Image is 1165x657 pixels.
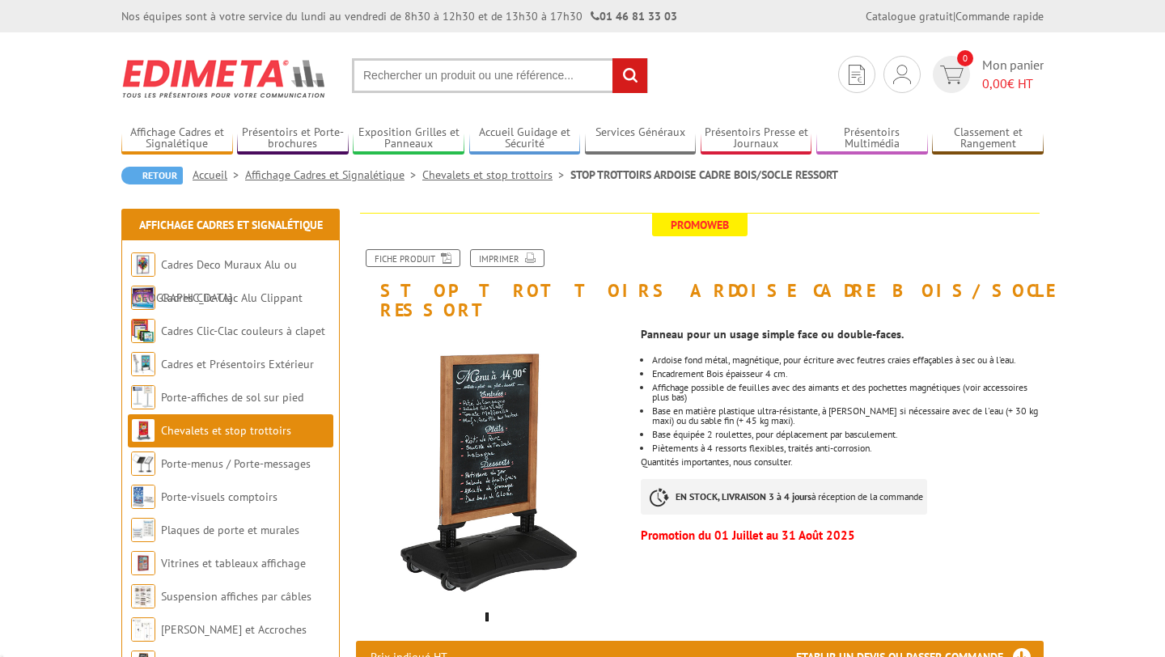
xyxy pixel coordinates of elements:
img: Edimeta [121,49,328,108]
a: Plaques de porte et murales [161,523,299,537]
img: devis rapide [893,65,911,84]
a: Chevalets et stop trottoirs [422,167,570,182]
img: Cadres Deco Muraux Alu ou Bois [131,252,155,277]
a: Retour [121,167,183,184]
span: € HT [982,74,1044,93]
a: Porte-menus / Porte-messages [161,456,311,471]
a: Affichage Cadres et Signalétique [121,125,233,152]
li: Ardoise fond métal, magnétique, pour écriture avec feutres craies effaçables à sec ou à l’eau. [652,355,1044,365]
a: Classement et Rangement [932,125,1044,152]
a: Affichage Cadres et Signalétique [245,167,422,182]
a: Vitrines et tableaux affichage [161,556,306,570]
a: Affichage Cadres et Signalétique [139,218,323,232]
a: Présentoirs et Porte-brochures [237,125,349,152]
a: Imprimer [470,249,544,267]
li: Base en matière plastique ultra-résistante, à [PERSON_NAME] si nécessaire avec de l'eau (+ 30 kg ... [652,406,1044,426]
span: 0,00 [982,75,1007,91]
a: Accueil Guidage et Sécurité [469,125,581,152]
a: Porte-visuels comptoirs [161,490,277,504]
li: Base équipée 2 roulettes, pour déplacement par basculement. [652,430,1044,439]
img: devis rapide [849,65,865,85]
a: Présentoirs Presse et Journaux [701,125,812,152]
a: Cadres Clic-Clac couleurs à clapet [161,324,325,338]
a: Catalogue gratuit [866,9,953,23]
div: Nos équipes sont à votre service du lundi au vendredi de 8h30 à 12h30 et de 13h30 à 17h30 [121,8,677,24]
input: Rechercher un produit ou une référence... [352,58,648,93]
a: Cadres Deco Muraux Alu ou [GEOGRAPHIC_DATA] [131,257,297,305]
a: Cadres Clic-Clac Alu Clippant [161,290,303,305]
img: Porte-affiches de sol sur pied [131,385,155,409]
img: Porte-menus / Porte-messages [131,451,155,476]
li: Encadrement Bois épaisseur 4 cm. [652,369,1044,379]
li: Piètements à 4 ressorts flexibles, traités anti-corrosion. [652,443,1044,453]
img: Vitrines et tableaux affichage [131,551,155,575]
img: Cadres et Présentoirs Extérieur [131,352,155,376]
a: Accueil [193,167,245,182]
span: Promoweb [652,214,748,236]
img: devis rapide [940,66,964,84]
a: Présentoirs Multimédia [816,125,928,152]
span: Mon panier [982,56,1044,93]
img: Suspension affiches par câbles [131,584,155,608]
strong: Panneau pour un usage simple face ou double-faces. [641,327,904,341]
a: Services Généraux [585,125,697,152]
img: Cadres Clic-Clac couleurs à clapet [131,319,155,343]
div: Quantités importantes, nous consulter. [641,320,1056,549]
p: Promotion du 01 Juillet au 31 Août 2025 [641,531,1044,540]
a: Suspension affiches par câbles [161,589,311,604]
strong: 01 46 81 33 03 [591,9,677,23]
li: STOP TROTTOIRS ARDOISE CADRE BOIS/SOCLE RESSORT [570,167,838,183]
a: Cadres et Présentoirs Extérieur [161,357,314,371]
a: Commande rapide [955,9,1044,23]
img: Porte-visuels comptoirs [131,485,155,509]
a: devis rapide 0 Mon panier 0,00€ HT [929,56,1044,93]
a: Porte-affiches de sol sur pied [161,390,303,405]
p: à réception de la commande [641,479,927,515]
input: rechercher [612,58,647,93]
img: 215330nr_chevalet_en_bois.jpg [356,328,629,600]
a: Fiche produit [366,249,460,267]
strong: EN STOCK, LIVRAISON 3 à 4 jours [676,490,811,502]
img: Chevalets et stop trottoirs [131,418,155,443]
img: Cimaises et Accroches tableaux [131,617,155,642]
div: | [866,8,1044,24]
a: Chevalets et stop trottoirs [161,423,291,438]
img: Plaques de porte et murales [131,518,155,542]
a: Exposition Grilles et Panneaux [353,125,464,152]
li: Affichage possible de feuilles avec des aimants et des pochettes magnétiques (voir accessoires pl... [652,383,1044,402]
span: 0 [957,50,973,66]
